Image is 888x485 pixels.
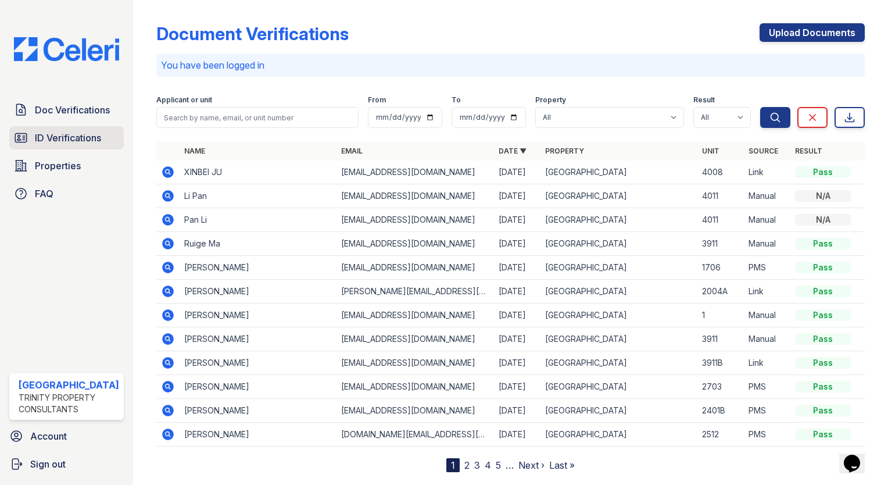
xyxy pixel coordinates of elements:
[795,429,851,440] div: Pass
[180,399,336,423] td: [PERSON_NAME]
[540,256,697,280] td: [GEOGRAPHIC_DATA]
[795,405,851,416] div: Pass
[535,95,566,105] label: Property
[697,161,744,184] td: 4008
[494,280,540,304] td: [DATE]
[744,399,790,423] td: PMS
[5,37,128,61] img: CE_Logo_Blue-a8612792a0a2168367f1c8372b55b34899dd931a85d93a1a3d3e32e68fde9ad4.png
[744,351,790,375] td: Link
[494,161,540,184] td: [DATE]
[744,423,790,447] td: PMS
[697,423,744,447] td: 2512
[180,232,336,256] td: Ruige Ma
[336,184,493,208] td: [EMAIL_ADDRESS][DOMAIN_NAME]
[795,190,851,202] div: N/A
[540,351,697,375] td: [GEOGRAPHIC_DATA]
[336,327,493,351] td: [EMAIL_ADDRESS][DOMAIN_NAME]
[540,161,697,184] td: [GEOGRAPHIC_DATA]
[795,166,851,178] div: Pass
[697,208,744,232] td: 4011
[795,214,851,226] div: N/A
[494,375,540,399] td: [DATE]
[368,95,386,105] label: From
[336,423,493,447] td: [DOMAIN_NAME][EMAIL_ADDRESS][DOMAIN_NAME]
[494,232,540,256] td: [DATE]
[336,232,493,256] td: [EMAIL_ADDRESS][DOMAIN_NAME]
[545,147,584,155] a: Property
[540,232,697,256] td: [GEOGRAPHIC_DATA]
[795,147,822,155] a: Result
[697,256,744,280] td: 1706
[336,351,493,375] td: [EMAIL_ADDRESS][DOMAIN_NAME]
[540,375,697,399] td: [GEOGRAPHIC_DATA]
[9,98,124,122] a: Doc Verifications
[697,232,744,256] td: 3911
[156,95,212,105] label: Applicant or unit
[494,184,540,208] td: [DATE]
[180,375,336,399] td: [PERSON_NAME]
[540,208,697,232] td: [GEOGRAPHIC_DATA]
[744,184,790,208] td: Manual
[35,131,101,145] span: ID Verifications
[9,154,124,177] a: Properties
[180,351,336,375] td: [PERSON_NAME]
[180,327,336,351] td: [PERSON_NAME]
[795,357,851,369] div: Pass
[540,327,697,351] td: [GEOGRAPHIC_DATA]
[336,161,493,184] td: [EMAIL_ADDRESS][DOMAIN_NAME]
[744,375,790,399] td: PMS
[35,159,81,173] span: Properties
[795,262,851,273] div: Pass
[19,392,119,415] div: Trinity Property Consultants
[795,238,851,249] div: Pass
[540,399,697,423] td: [GEOGRAPHIC_DATA]
[30,457,66,471] span: Sign out
[180,208,336,232] td: Pan Li
[341,147,363,155] a: Email
[744,256,790,280] td: PMS
[180,304,336,327] td: [PERSON_NAME]
[494,208,540,232] td: [DATE]
[184,147,205,155] a: Name
[485,459,491,471] a: 4
[744,280,790,304] td: Link
[494,304,540,327] td: [DATE]
[744,304,790,327] td: Manual
[336,208,493,232] td: [EMAIL_ADDRESS][DOMAIN_NAME]
[9,126,124,149] a: ID Verifications
[9,182,124,205] a: FAQ
[697,327,744,351] td: 3911
[156,23,349,44] div: Document Verifications
[19,378,119,392] div: [GEOGRAPHIC_DATA]
[540,304,697,327] td: [GEOGRAPHIC_DATA]
[336,304,493,327] td: [EMAIL_ADDRESS][DOMAIN_NAME]
[336,256,493,280] td: [EMAIL_ADDRESS][DOMAIN_NAME]
[697,399,744,423] td: 2401B
[540,423,697,447] td: [GEOGRAPHIC_DATA]
[494,256,540,280] td: [DATE]
[839,438,876,473] iframe: chat widget
[452,95,461,105] label: To
[180,256,336,280] td: [PERSON_NAME]
[795,381,851,393] div: Pass
[336,399,493,423] td: [EMAIL_ADDRESS][DOMAIN_NAME]
[795,286,851,297] div: Pass
[35,103,110,117] span: Doc Verifications
[760,23,865,42] a: Upload Documents
[336,280,493,304] td: [PERSON_NAME][EMAIL_ADDRESS][PERSON_NAME][DOMAIN_NAME]
[744,327,790,351] td: Manual
[35,187,53,201] span: FAQ
[540,280,697,304] td: [GEOGRAPHIC_DATA]
[702,147,719,155] a: Unit
[540,184,697,208] td: [GEOGRAPHIC_DATA]
[795,309,851,321] div: Pass
[744,232,790,256] td: Manual
[156,107,359,128] input: Search by name, email, or unit number
[180,161,336,184] td: XINBEI JU
[5,452,128,476] a: Sign out
[795,333,851,345] div: Pass
[518,459,545,471] a: Next ›
[744,161,790,184] td: Link
[494,351,540,375] td: [DATE]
